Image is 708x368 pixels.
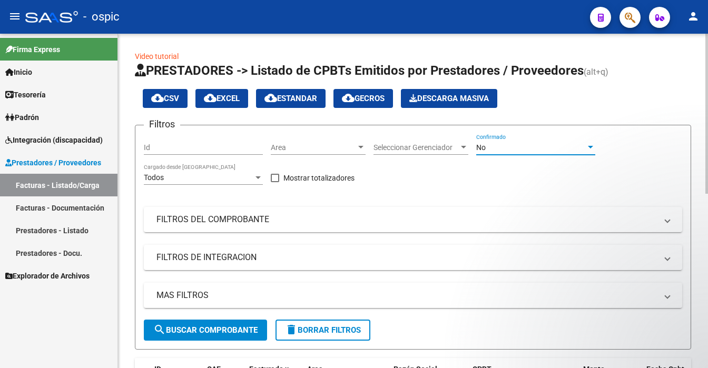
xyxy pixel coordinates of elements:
mat-icon: cloud_download [204,92,217,104]
button: Buscar Comprobante [144,320,267,341]
span: Explorador de Archivos [5,270,90,282]
span: Inicio [5,66,32,78]
span: No [476,143,486,152]
button: Descarga Masiva [401,89,497,108]
mat-expansion-panel-header: FILTROS DE INTEGRACION [144,245,682,270]
span: PRESTADORES -> Listado de CPBTs Emitidos por Prestadores / Proveedores [135,63,584,78]
span: Seleccionar Gerenciador [373,143,459,152]
button: CSV [143,89,188,108]
mat-panel-title: FILTROS DE INTEGRACION [156,252,657,263]
mat-expansion-panel-header: FILTROS DEL COMPROBANTE [144,207,682,232]
a: Video tutorial [135,52,179,61]
span: - ospic [83,5,120,28]
mat-icon: person [687,10,700,23]
button: EXCEL [195,89,248,108]
mat-icon: cloud_download [264,92,277,104]
mat-panel-title: FILTROS DEL COMPROBANTE [156,214,657,225]
span: Mostrar totalizadores [283,172,355,184]
span: Tesorería [5,89,46,101]
span: Firma Express [5,44,60,55]
span: Buscar Comprobante [153,325,258,335]
button: Borrar Filtros [276,320,370,341]
mat-icon: cloud_download [151,92,164,104]
span: (alt+q) [584,67,608,77]
span: Descarga Masiva [409,94,489,103]
button: Estandar [256,89,326,108]
h3: Filtros [144,117,180,132]
span: Borrar Filtros [285,325,361,335]
span: Area [271,143,356,152]
span: Prestadores / Proveedores [5,157,101,168]
mat-icon: search [153,323,166,336]
app-download-masive: Descarga masiva de comprobantes (adjuntos) [401,89,497,108]
span: Gecros [342,94,385,103]
mat-icon: menu [8,10,21,23]
span: Todos [144,173,164,182]
span: Estandar [264,94,317,103]
span: Padrón [5,112,39,123]
span: EXCEL [204,94,240,103]
mat-icon: cloud_download [342,92,355,104]
mat-panel-title: MAS FILTROS [156,290,657,301]
span: Integración (discapacidad) [5,134,103,146]
span: CSV [151,94,179,103]
mat-expansion-panel-header: MAS FILTROS [144,283,682,308]
mat-icon: delete [285,323,298,336]
button: Gecros [333,89,393,108]
iframe: Intercom live chat [672,332,697,357]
